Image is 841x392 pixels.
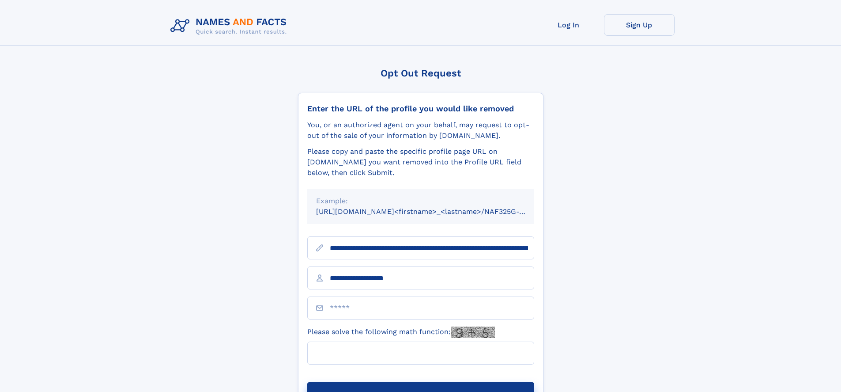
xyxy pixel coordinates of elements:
[307,146,534,178] div: Please copy and paste the specific profile page URL on [DOMAIN_NAME] you want removed into the Pr...
[533,14,604,36] a: Log In
[307,327,495,338] label: Please solve the following math function:
[604,14,675,36] a: Sign Up
[167,14,294,38] img: Logo Names and Facts
[307,120,534,141] div: You, or an authorized agent on your behalf, may request to opt-out of the sale of your informatio...
[298,68,543,79] div: Opt Out Request
[307,104,534,114] div: Enter the URL of the profile you would like removed
[316,207,551,216] small: [URL][DOMAIN_NAME]<firstname>_<lastname>/NAF325G-xxxxxxxx
[316,196,525,206] div: Example:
